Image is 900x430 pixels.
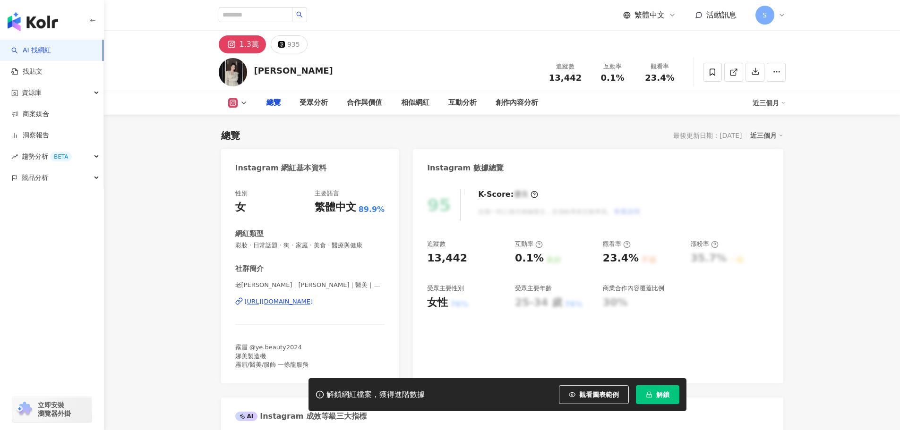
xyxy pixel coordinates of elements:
[645,73,674,83] span: 23.4%
[38,401,71,418] span: 立即安裝 瀏覽器外掛
[235,411,367,422] div: Instagram 成效等級三大指標
[763,10,767,20] span: S
[750,129,783,142] div: 近三個月
[515,284,552,293] div: 受眾主要年齡
[515,251,544,266] div: 0.1%
[603,251,639,266] div: 23.4%
[656,391,669,398] span: 解鎖
[691,240,719,248] div: 漲粉率
[753,95,786,110] div: 近三個月
[235,297,385,306] a: [URL][DOMAIN_NAME]
[427,295,448,310] div: 女性
[15,402,34,417] img: chrome extension
[235,189,248,198] div: 性別
[603,284,664,293] div: 商業合作內容覆蓋比例
[315,200,356,215] div: 繁體中文
[634,10,665,20] span: 繁體中文
[11,153,18,160] span: rise
[240,38,259,51] div: 1.3萬
[12,396,92,422] a: chrome extension立即安裝 瀏覽器外掛
[559,385,629,404] button: 觀看圖表範例
[22,82,42,103] span: 資源庫
[326,390,425,400] div: 解鎖網紅檔案，獲得進階數據
[427,284,464,293] div: 受眾主要性別
[706,10,737,19] span: 活動訊息
[579,391,619,398] span: 觀看圖表範例
[549,73,582,83] span: 13,442
[601,73,625,83] span: 0.1%
[347,97,382,109] div: 合作與價值
[235,264,264,274] div: 社群簡介
[515,240,543,248] div: 互動率
[235,163,327,173] div: Instagram 網紅基本資料
[427,251,467,266] div: 13,442
[235,241,385,250] span: 彩妝 · 日常話題 · 狗 · 家庭 · 美食 · 醫療與健康
[401,97,429,109] div: 相似網紅
[673,132,742,139] div: 最後更新日期：[DATE]
[603,240,631,248] div: 觀看率
[636,385,679,404] button: 解鎖
[296,11,303,18] span: search
[548,62,583,71] div: 追蹤數
[496,97,538,109] div: 創作內容分析
[642,62,678,71] div: 觀看率
[235,412,258,421] div: AI
[271,35,308,53] button: 935
[22,167,48,188] span: 競品分析
[359,204,385,215] span: 89.9%
[221,129,240,142] div: 總覽
[427,240,446,248] div: 追蹤數
[219,58,247,86] img: KOL Avatar
[50,152,72,161] div: BETA
[11,110,49,119] a: 商案媒合
[11,46,51,55] a: searchAI 找網紅
[219,35,266,53] button: 1.3萬
[235,200,246,215] div: 女
[11,67,43,76] a: 找貼文
[235,281,385,289] span: 老[PERSON_NAME]｜[PERSON_NAME]｜醫美｜女裝 | jessicaye0417
[8,12,58,31] img: logo
[235,229,264,239] div: 網紅類型
[254,65,333,76] div: [PERSON_NAME]
[235,344,309,368] span: 霧眉 @ye.beauty2024 娜美製造機 霧眉/醫美/服飾 一條龍服務
[22,146,72,167] span: 趨勢分析
[287,38,300,51] div: 935
[427,163,504,173] div: Instagram 數據總覽
[595,62,631,71] div: 互動率
[11,131,49,140] a: 洞察報告
[478,189,538,200] div: K-Score :
[315,189,339,198] div: 主要語言
[448,97,477,109] div: 互動分析
[245,297,313,306] div: [URL][DOMAIN_NAME]
[646,391,652,398] span: lock
[266,97,281,109] div: 總覽
[300,97,328,109] div: 受眾分析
